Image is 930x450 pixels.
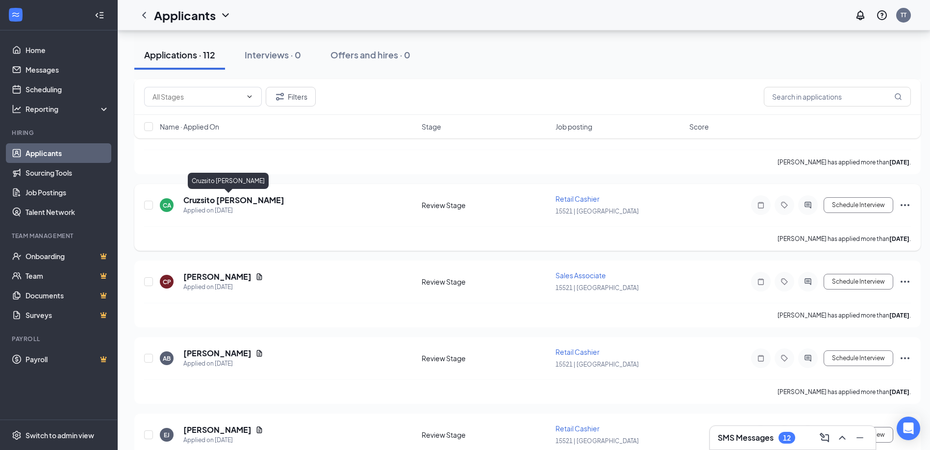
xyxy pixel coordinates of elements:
[11,10,21,20] svg: WorkstreamLogo
[899,352,911,364] svg: Ellipses
[183,435,263,445] div: Applied on [DATE]
[152,91,242,102] input: All Stages
[25,163,109,183] a: Sourcing Tools
[25,349,109,369] a: PayrollCrown
[555,271,606,280] span: Sales Associate
[144,49,215,61] div: Applications · 112
[25,266,109,286] a: TeamCrown
[755,354,767,362] svg: Note
[164,431,170,439] div: EJ
[183,195,284,206] h5: Cruzsito [PERSON_NAME]
[25,143,109,163] a: Applicants
[778,158,911,166] p: [PERSON_NAME] has applied more than .
[755,278,767,286] svg: Note
[25,60,109,79] a: Messages
[255,349,263,357] svg: Document
[852,430,868,446] button: Minimize
[889,312,909,319] b: [DATE]
[824,350,893,366] button: Schedule Interview
[824,197,893,213] button: Schedule Interview
[154,7,216,24] h1: Applicants
[783,434,791,442] div: 12
[25,40,109,60] a: Home
[188,173,269,189] div: Cruzsito [PERSON_NAME]
[25,79,109,99] a: Scheduling
[255,273,263,281] svg: Document
[12,232,107,240] div: Team Management
[555,208,639,215] span: 15521 | [GEOGRAPHIC_DATA]
[183,348,251,359] h5: [PERSON_NAME]
[889,159,909,166] b: [DATE]
[834,430,850,446] button: ChevronUp
[25,104,110,114] div: Reporting
[95,10,104,20] svg: Collapse
[12,104,22,114] svg: Analysis
[266,87,316,106] button: Filter Filters
[274,91,286,103] svg: Filter
[138,9,150,21] svg: ChevronLeft
[802,201,814,209] svg: ActiveChat
[897,417,920,440] div: Open Intercom Messenger
[779,278,790,286] svg: Tag
[422,277,550,287] div: Review Stage
[555,361,639,368] span: 15521 | [GEOGRAPHIC_DATA]
[778,311,911,319] p: [PERSON_NAME] has applied more than .
[802,278,814,286] svg: ActiveChat
[901,11,906,19] div: TT
[220,9,231,21] svg: ChevronDown
[183,359,263,369] div: Applied on [DATE]
[855,9,866,21] svg: Notifications
[183,424,251,435] h5: [PERSON_NAME]
[718,432,774,443] h3: SMS Messages
[764,87,911,106] input: Search in applications
[819,432,830,444] svg: ComposeMessage
[255,426,263,434] svg: Document
[163,354,171,363] div: AB
[25,202,109,222] a: Talent Network
[894,93,902,101] svg: MagnifyingGlass
[422,122,441,132] span: Stage
[889,388,909,396] b: [DATE]
[854,432,866,444] svg: Minimize
[25,305,109,325] a: SurveysCrown
[824,274,893,290] button: Schedule Interview
[160,122,219,132] span: Name · Applied On
[899,276,911,288] svg: Ellipses
[889,235,909,242] b: [DATE]
[246,93,253,101] svg: ChevronDown
[12,129,107,137] div: Hiring
[422,353,550,363] div: Review Stage
[25,183,109,202] a: Job Postings
[163,278,171,286] div: CP
[899,199,911,211] svg: Ellipses
[183,271,251,282] h5: [PERSON_NAME]
[836,432,848,444] svg: ChevronUp
[876,9,888,21] svg: QuestionInfo
[779,201,790,209] svg: Tag
[555,347,600,356] span: Retail Cashier
[330,49,410,61] div: Offers and hires · 0
[245,49,301,61] div: Interviews · 0
[555,284,639,291] span: 15521 | [GEOGRAPHIC_DATA]
[12,335,107,343] div: Payroll
[12,430,22,440] svg: Settings
[422,200,550,210] div: Review Stage
[183,206,284,215] div: Applied on [DATE]
[555,122,592,132] span: Job posting
[25,430,94,440] div: Switch to admin view
[555,424,600,433] span: Retail Cashier
[163,201,171,210] div: CA
[689,122,709,132] span: Score
[555,437,639,445] span: 15521 | [GEOGRAPHIC_DATA]
[422,430,550,440] div: Review Stage
[802,354,814,362] svg: ActiveChat
[817,430,832,446] button: ComposeMessage
[778,388,911,396] p: [PERSON_NAME] has applied more than .
[755,201,767,209] svg: Note
[779,354,790,362] svg: Tag
[25,246,109,266] a: OnboardingCrown
[778,235,911,243] p: [PERSON_NAME] has applied more than .
[183,282,263,292] div: Applied on [DATE]
[25,286,109,305] a: DocumentsCrown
